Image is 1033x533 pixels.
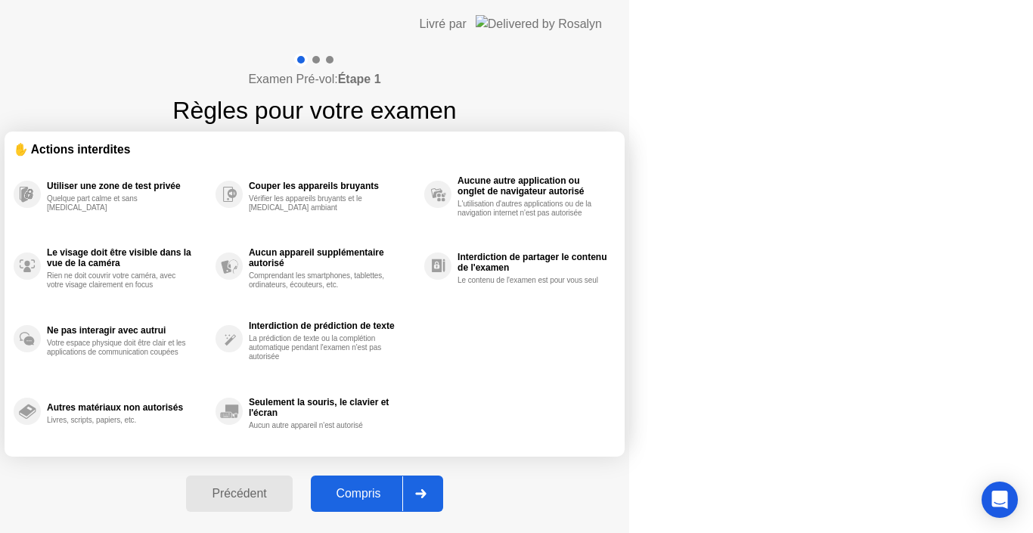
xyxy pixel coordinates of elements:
[249,181,417,191] div: Couper les appareils bruyants
[47,271,190,290] div: Rien ne doit couvrir votre caméra, avec votre visage clairement en focus
[186,476,292,512] button: Précédent
[311,476,443,512] button: Compris
[458,252,608,273] div: Interdiction de partager le contenu de l'examen
[47,325,208,336] div: Ne pas interagir avec autrui
[420,15,467,33] div: Livré par
[338,73,381,85] b: Étape 1
[47,181,208,191] div: Utiliser une zone de test privée
[47,339,190,357] div: Votre espace physique doit être clair et les applications de communication coupées
[458,200,600,218] div: L'utilisation d'autres applications ou de la navigation internet n'est pas autorisée
[249,421,392,430] div: Aucun autre appareil n'est autorisé
[191,487,287,500] div: Précédent
[172,92,456,129] h1: Règles pour votre examen
[47,247,208,268] div: Le visage doit être visible dans la vue de la caméra
[249,194,392,212] div: Vérifier les appareils bruyants et le [MEDICAL_DATA] ambiant
[249,247,417,268] div: Aucun appareil supplémentaire autorisé
[249,334,392,361] div: La prédiction de texte ou la complétion automatique pendant l'examen n'est pas autorisée
[315,487,402,500] div: Compris
[458,175,608,197] div: Aucune autre application ou onglet de navigateur autorisé
[248,70,380,88] h4: Examen Pré-vol:
[47,416,190,425] div: Livres, scripts, papiers, etc.
[47,402,208,413] div: Autres matériaux non autorisés
[249,397,417,418] div: Seulement la souris, le clavier et l'écran
[982,482,1018,518] div: Open Intercom Messenger
[249,271,392,290] div: Comprendant les smartphones, tablettes, ordinateurs, écouteurs, etc.
[458,276,600,285] div: Le contenu de l'examen est pour vous seul
[476,15,602,33] img: Delivered by Rosalyn
[249,321,417,331] div: Interdiction de prédiction de texte
[14,141,616,158] div: ✋ Actions interdites
[47,194,190,212] div: Quelque part calme et sans [MEDICAL_DATA]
